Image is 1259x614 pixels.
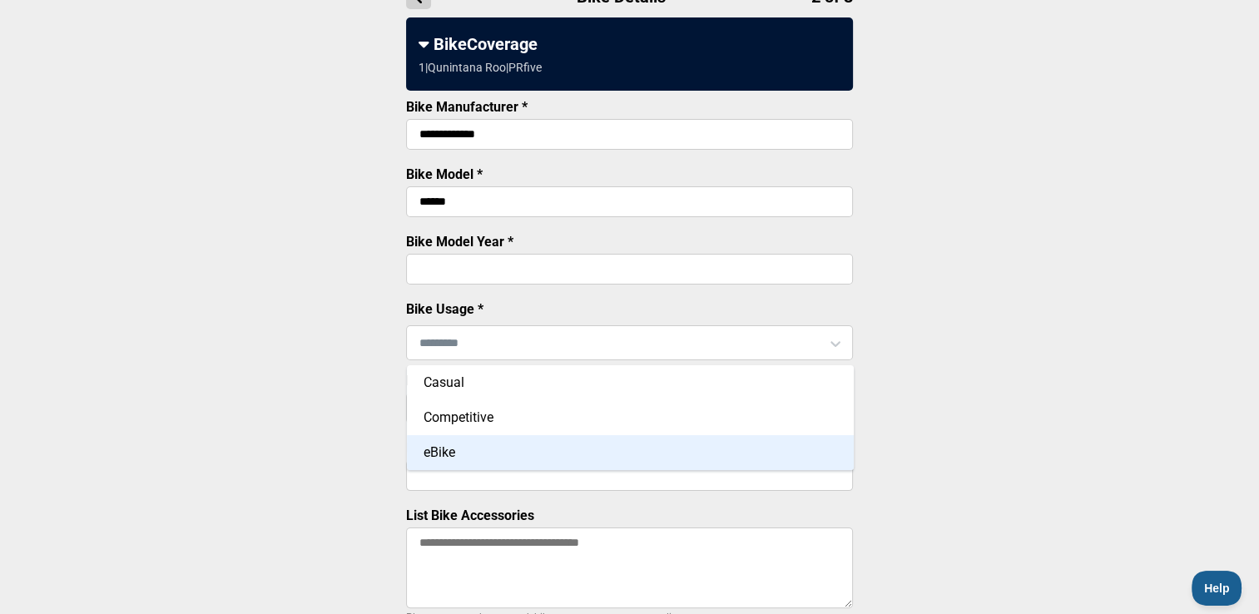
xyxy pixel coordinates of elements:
label: Bike Purchase Price * [406,373,536,389]
label: Bike Model Year * [406,234,513,250]
div: 1 | Qunintana Roo | PRfive [419,61,542,74]
div: BikeCoverage [419,34,840,54]
label: Bike Model * [406,166,483,182]
label: List Bike Accessories [406,508,534,523]
label: Bike Manufacturer * [406,99,528,115]
iframe: Toggle Customer Support [1192,571,1242,606]
div: eBike [407,435,854,470]
div: Casual [407,365,854,400]
label: Bike Usage * [406,301,483,317]
div: Competitive [407,400,854,435]
label: Bike Serial Number [406,440,523,456]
